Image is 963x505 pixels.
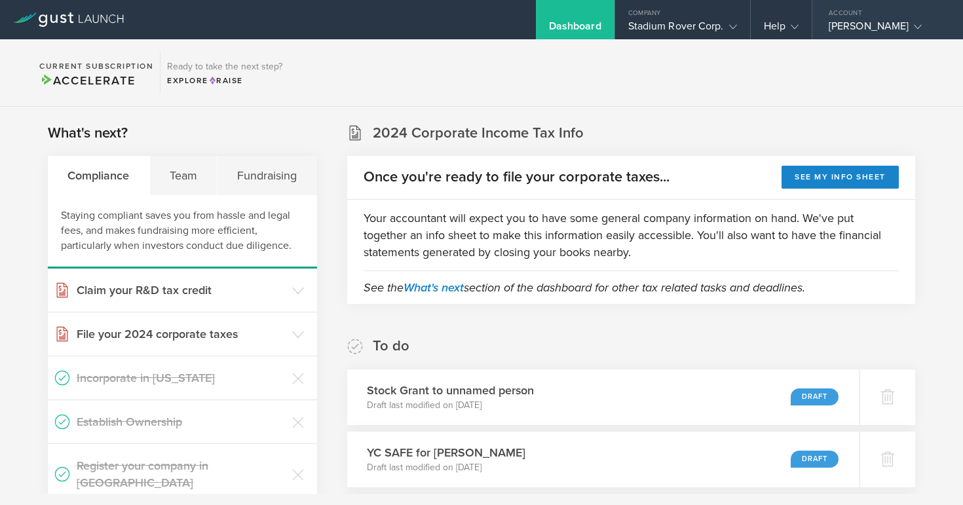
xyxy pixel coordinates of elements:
h2: Once you're ready to file your corporate taxes... [364,168,670,187]
h2: 2024 Corporate Income Tax Info [373,124,584,143]
p: Draft last modified on [DATE] [367,399,534,412]
div: Dashboard [549,20,601,39]
h3: Claim your R&D tax credit [77,282,286,299]
a: What's next [404,280,464,295]
div: [PERSON_NAME] [829,20,940,39]
h2: To do [373,337,409,356]
div: Stock Grant to unnamed personDraft last modified on [DATE]Draft [347,369,859,425]
div: Ready to take the next step?ExploreRaise [160,52,289,93]
h3: Establish Ownership [77,413,286,430]
div: Explore [167,75,282,86]
div: Fundraising [217,156,317,195]
h2: Current Subscription [39,62,153,70]
p: Draft last modified on [DATE] [367,461,525,474]
div: Staying compliant saves you from hassle and legal fees, and makes fundraising more efficient, par... [48,195,317,269]
div: YC SAFE for [PERSON_NAME]Draft last modified on [DATE]Draft [347,432,859,487]
div: Stadium Rover Corp. [628,20,737,39]
span: Raise [208,76,243,85]
h3: File your 2024 corporate taxes [77,326,286,343]
iframe: Chat Widget [897,442,963,505]
h2: What's next? [48,124,128,143]
div: Compliance [48,156,150,195]
button: See my info sheet [782,166,899,189]
h3: Ready to take the next step? [167,62,282,71]
h3: Incorporate in [US_STATE] [77,369,286,386]
em: See the section of the dashboard for other tax related tasks and deadlines. [364,280,805,295]
div: Draft [791,388,839,405]
span: Accelerate [39,73,135,88]
h3: YC SAFE for [PERSON_NAME] [367,444,525,461]
h3: Stock Grant to unnamed person [367,382,534,399]
div: Help [764,20,799,39]
h3: Register your company in [GEOGRAPHIC_DATA] [77,457,286,491]
p: Your accountant will expect you to have some general company information on hand. We've put toget... [364,210,899,261]
div: Draft [791,451,839,468]
div: Team [150,156,218,195]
